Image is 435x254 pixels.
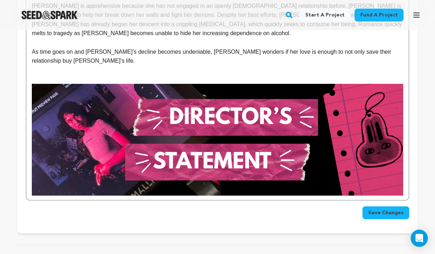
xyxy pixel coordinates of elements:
[355,9,404,21] a: Fund a project
[21,11,78,19] a: Seed&Spark Homepage
[411,230,428,247] div: Open Intercom Messenger
[368,209,404,216] span: Save Changes
[32,84,403,196] img: 1758505719-3.png
[362,206,409,219] button: Save Changes
[32,47,403,66] p: As time goes on and [PERSON_NAME]'s decline becomes undeniable, [PERSON_NAME] wonders if her love...
[21,11,78,19] img: Seed&Spark Logo Dark Mode
[300,9,350,21] a: Start a project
